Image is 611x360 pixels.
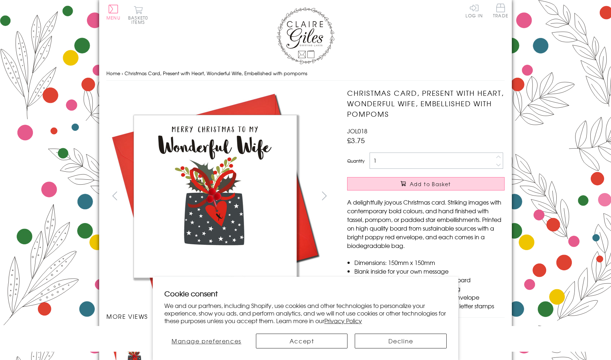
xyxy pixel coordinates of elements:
h2: Cookie consent [164,288,447,299]
span: Add to Basket [410,180,451,188]
li: Printed in the U.K on quality 350gsm board [354,275,505,284]
span: 0 items [131,14,148,25]
p: We and our partners, including Shopify, use cookies and other technologies to personalize your ex... [164,302,447,324]
p: A delightfully joyous Christmas card. Striking images with contemporary bold colours, and hand fi... [347,198,505,250]
a: Home [106,70,120,77]
h1: Christmas Card, Present with Heart, Wonderful Wife, Embellished with pompoms [347,88,505,119]
a: Log In [465,4,483,18]
li: Blank inside for your own message [354,267,505,275]
span: Christmas Card, Present with Heart, Wonderful Wife, Embellished with pompoms [125,70,307,77]
a: Trade [493,4,508,19]
img: Christmas Card, Present with Heart, Wonderful Wife, Embellished with pompoms [106,88,324,305]
button: Menu [106,5,121,20]
h3: More views [106,312,333,321]
span: JOL018 [347,127,367,135]
a: Privacy Policy [324,316,362,325]
li: Dimensions: 150mm x 150mm [354,258,505,267]
span: £3.75 [347,135,365,145]
span: Menu [106,14,121,21]
span: Trade [493,4,508,18]
span: Manage preferences [172,337,241,345]
button: Decline [355,334,447,348]
label: Quantity [347,158,365,164]
img: Claire Giles Greetings Cards [277,7,334,64]
nav: breadcrumbs [106,66,505,81]
button: next [316,188,333,204]
span: › [122,70,123,77]
img: Christmas Card, Present with Heart, Wonderful Wife, Embellished with pompoms [333,88,550,305]
button: prev [106,188,123,204]
button: Add to Basket [347,177,505,190]
button: Manage preferences [164,334,249,348]
button: Basket0 items [128,6,148,24]
button: Accept [256,334,348,348]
